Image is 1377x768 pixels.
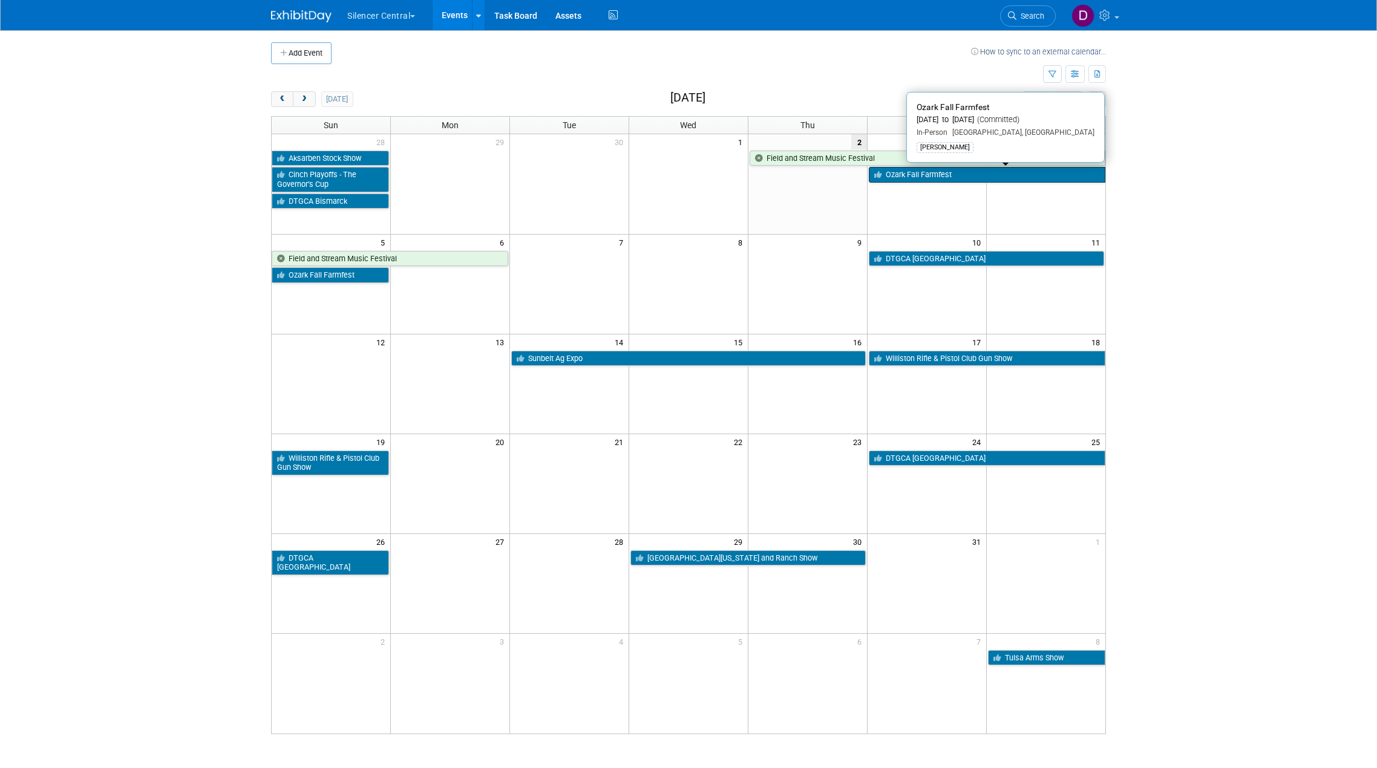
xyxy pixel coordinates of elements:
[1090,434,1105,449] span: 25
[618,634,629,649] span: 4
[800,120,815,130] span: Thu
[988,650,1105,666] a: Tulsa Arms Show
[321,91,353,107] button: [DATE]
[733,534,748,549] span: 29
[375,534,390,549] span: 26
[324,120,338,130] span: Sun
[917,115,1094,125] div: [DATE] to [DATE]
[947,128,1094,137] span: [GEOGRAPHIC_DATA], [GEOGRAPHIC_DATA]
[971,434,986,449] span: 24
[852,434,867,449] span: 23
[442,120,459,130] span: Mon
[1016,11,1044,21] span: Search
[1090,334,1105,350] span: 18
[1094,634,1105,649] span: 8
[379,634,390,649] span: 2
[618,235,629,250] span: 7
[971,534,986,549] span: 31
[293,91,315,107] button: next
[272,151,389,166] a: Aksarben Stock Show
[737,134,748,149] span: 1
[750,151,1105,166] a: Field and Stream Music Festival
[1094,534,1105,549] span: 1
[856,235,867,250] span: 9
[917,128,947,137] span: In-Person
[971,334,986,350] span: 17
[971,47,1106,56] a: How to sync to an external calendar...
[852,534,867,549] span: 30
[630,550,866,566] a: [GEOGRAPHIC_DATA][US_STATE] and Ranch Show
[917,142,973,153] div: [PERSON_NAME]
[1071,4,1094,27] img: Darren Stemple
[271,10,332,22] img: ExhibitDay
[975,634,986,649] span: 7
[733,434,748,449] span: 22
[499,634,509,649] span: 3
[563,120,576,130] span: Tue
[375,334,390,350] span: 12
[494,534,509,549] span: 27
[613,334,629,350] span: 14
[272,451,389,475] a: Williston Rifle & Pistol Club Gun Show
[272,550,389,575] a: DTGCA [GEOGRAPHIC_DATA]
[737,634,748,649] span: 5
[494,434,509,449] span: 20
[917,102,990,112] span: Ozark Fall Farmfest
[613,434,629,449] span: 21
[613,534,629,549] span: 28
[851,134,867,149] span: 2
[613,134,629,149] span: 30
[869,251,1104,267] a: DTGCA [GEOGRAPHIC_DATA]
[272,194,389,209] a: DTGCA Bismarck
[272,251,508,267] a: Field and Stream Music Festival
[375,434,390,449] span: 19
[670,91,705,105] h2: [DATE]
[1090,235,1105,250] span: 11
[494,334,509,350] span: 13
[271,42,332,64] button: Add Event
[680,120,696,130] span: Wed
[271,91,293,107] button: prev
[869,351,1105,366] a: Williston Rifle & Pistol Club Gun Show
[511,351,866,366] a: Sunbelt Ag Expo
[272,167,389,192] a: Cinch Playoffs - The Governor’s Cup
[869,167,1105,183] a: Ozark Fall Farmfest
[499,235,509,250] span: 6
[494,134,509,149] span: 29
[856,634,867,649] span: 6
[974,115,1019,124] span: (Committed)
[1000,5,1056,27] a: Search
[379,235,390,250] span: 5
[852,334,867,350] span: 16
[869,451,1105,466] a: DTGCA [GEOGRAPHIC_DATA]
[971,235,986,250] span: 10
[733,334,748,350] span: 15
[737,235,748,250] span: 8
[272,267,389,283] a: Ozark Fall Farmfest
[375,134,390,149] span: 28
